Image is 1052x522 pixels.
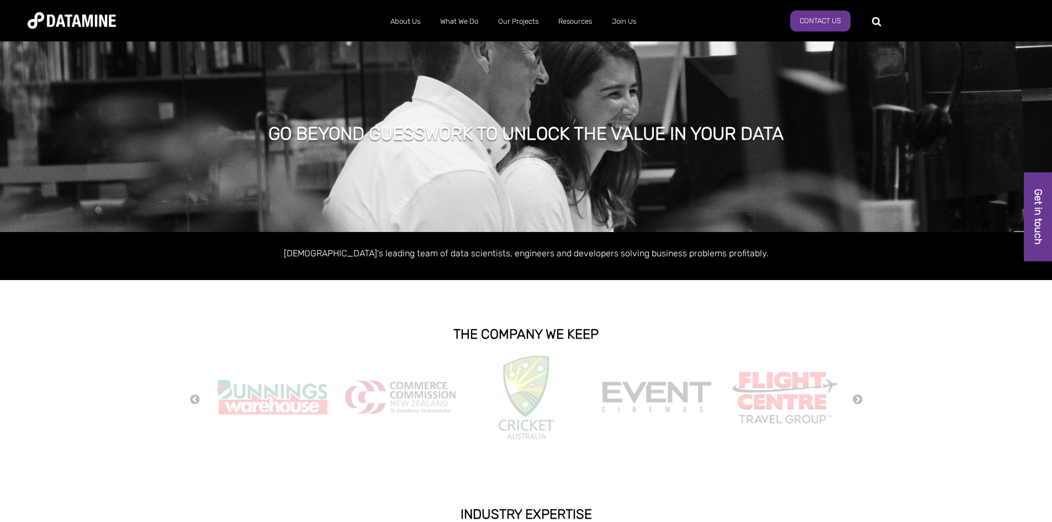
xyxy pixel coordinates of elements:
[217,376,327,418] img: Bunnings Warehouse
[430,7,488,36] a: What We Do
[488,7,548,36] a: Our Projects
[602,7,646,36] a: Join Us
[212,246,841,261] p: [DEMOGRAPHIC_DATA]'s leading team of data scientists, engineers and developers solving business p...
[268,122,784,146] h1: GO BEYOND GUESSWORK TO UNLOCK THE VALUE IN YOUR DATA
[189,394,200,406] button: Previous
[852,394,863,406] button: Next
[1024,172,1052,261] a: Get in touch
[548,7,602,36] a: Resources
[380,7,430,36] a: About Us
[601,381,712,413] img: event cinemas
[453,326,599,342] strong: THE COMPANY WE KEEP
[499,356,554,439] img: Cricket Australia
[729,368,840,425] img: Flight Centre
[345,381,456,414] img: commercecommission
[28,12,116,29] img: Datamine
[790,10,850,31] a: Contact Us
[461,507,592,522] strong: INDUSTRY EXPERTISE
